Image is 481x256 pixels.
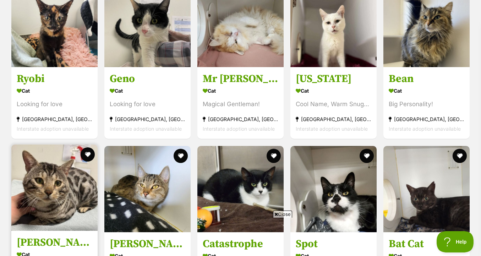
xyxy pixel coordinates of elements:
[296,72,371,86] h3: [US_STATE]
[203,126,275,132] span: Interstate adoption unavailable
[104,67,191,139] a: Geno Cat Looking for love [GEOGRAPHIC_DATA], [GEOGRAPHIC_DATA] Interstate adoption unavailable fa...
[296,100,371,109] div: Cool Name, Warm Snuggles!
[437,231,474,252] iframe: Help Scout Beacon - Open
[110,126,182,132] span: Interstate adoption unavailable
[383,146,470,232] img: Bat Cat
[203,86,278,96] div: Cat
[290,146,377,232] img: Spot
[203,72,278,86] h3: Mr [PERSON_NAME]
[453,149,467,163] button: favourite
[110,72,185,86] h3: Geno
[203,100,278,109] div: Magical Gentleman!
[197,146,284,232] img: Catastrophe
[17,115,92,124] div: [GEOGRAPHIC_DATA], [GEOGRAPHIC_DATA]
[110,100,185,109] div: Looking for love
[296,126,368,132] span: Interstate adoption unavailable
[273,211,292,218] span: Close
[11,145,98,231] img: Duman
[17,100,92,109] div: Looking for love
[296,115,371,124] div: [GEOGRAPHIC_DATA], [GEOGRAPHIC_DATA]
[110,86,185,96] div: Cat
[383,67,470,139] a: Bean Cat Big Personality! [GEOGRAPHIC_DATA], [GEOGRAPHIC_DATA] Interstate adoption unavailable fa...
[17,126,89,132] span: Interstate adoption unavailable
[197,67,284,139] a: Mr [PERSON_NAME] Cat Magical Gentleman! [GEOGRAPHIC_DATA], [GEOGRAPHIC_DATA] Interstate adoption ...
[110,237,185,251] h3: [PERSON_NAME]
[389,86,464,96] div: Cat
[111,220,370,252] iframe: Advertisement
[17,86,92,96] div: Cat
[389,100,464,109] div: Big Personality!
[174,149,188,163] button: favourite
[360,149,374,163] button: favourite
[110,115,185,124] div: [GEOGRAPHIC_DATA], [GEOGRAPHIC_DATA]
[267,149,281,163] button: favourite
[81,147,95,162] button: favourite
[203,115,278,124] div: [GEOGRAPHIC_DATA], [GEOGRAPHIC_DATA]
[389,115,464,124] div: [GEOGRAPHIC_DATA], [GEOGRAPHIC_DATA]
[290,67,377,139] a: [US_STATE] Cat Cool Name, Warm Snuggles! [GEOGRAPHIC_DATA], [GEOGRAPHIC_DATA] Interstate adoption...
[389,126,461,132] span: Interstate adoption unavailable
[389,72,464,86] h3: Bean
[11,67,98,139] a: Ryobi Cat Looking for love [GEOGRAPHIC_DATA], [GEOGRAPHIC_DATA] Interstate adoption unavailable f...
[389,237,464,251] h3: Bat Cat
[17,236,92,249] h3: [PERSON_NAME]
[104,146,191,232] img: Damian
[296,86,371,96] div: Cat
[17,72,92,86] h3: Ryobi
